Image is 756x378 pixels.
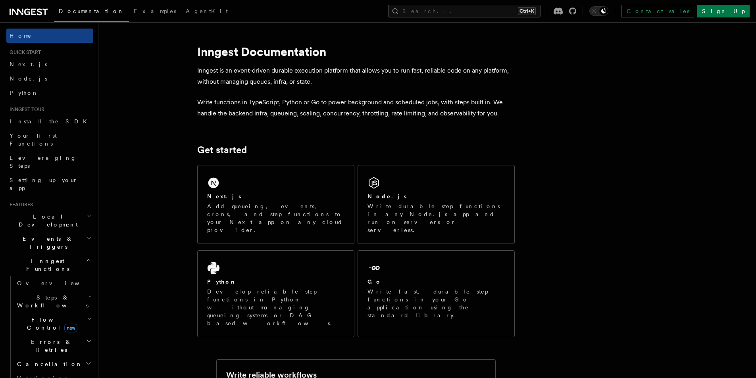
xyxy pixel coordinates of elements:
h2: Go [367,278,382,286]
span: Node.js [10,75,47,82]
a: Install the SDK [6,114,93,129]
button: Toggle dark mode [589,6,608,16]
span: Cancellation [14,360,83,368]
span: Examples [134,8,176,14]
span: Inngest Functions [6,257,86,273]
h1: Inngest Documentation [197,44,515,59]
p: Write fast, durable step functions in your Go application using the standard library. [367,288,505,319]
span: Install the SDK [10,118,92,125]
a: Sign Up [697,5,750,17]
h2: Node.js [367,192,407,200]
h2: Python [207,278,237,286]
span: Setting up your app [10,177,78,191]
a: Node.js [6,71,93,86]
button: Local Development [6,209,93,232]
a: GoWrite fast, durable step functions in your Go application using the standard library. [358,250,515,337]
a: Contact sales [621,5,694,17]
a: Overview [14,276,93,290]
button: Errors & Retries [14,335,93,357]
h2: Next.js [207,192,241,200]
p: Write functions in TypeScript, Python or Go to power background and scheduled jobs, with steps bu... [197,97,515,119]
a: Examples [129,2,181,21]
span: Home [10,32,32,40]
button: Search...Ctrl+K [388,5,541,17]
span: Inngest tour [6,106,44,113]
span: Python [10,90,38,96]
a: AgentKit [181,2,233,21]
p: Develop reliable step functions in Python without managing queueing systems or DAG based workflows. [207,288,344,327]
a: Leveraging Steps [6,151,93,173]
span: Documentation [59,8,124,14]
a: PythonDevelop reliable step functions in Python without managing queueing systems or DAG based wo... [197,250,354,337]
a: Next.js [6,57,93,71]
span: Next.js [10,61,47,67]
button: Inngest Functions [6,254,93,276]
a: Get started [197,144,247,155]
span: Leveraging Steps [10,155,77,169]
span: Overview [17,280,99,286]
span: Your first Functions [10,132,57,147]
a: Home [6,29,93,43]
button: Events & Triggers [6,232,93,254]
p: Write durable step functions in any Node.js app and run on servers or serverless. [367,202,505,234]
p: Add queueing, events, crons, and step functions to your Next app on any cloud provider. [207,202,344,234]
p: Inngest is an event-driven durable execution platform that allows you to run fast, reliable code ... [197,65,515,87]
button: Flow Controlnew [14,313,93,335]
span: Errors & Retries [14,338,86,354]
span: Local Development [6,213,87,228]
kbd: Ctrl+K [518,7,536,15]
a: Node.jsWrite durable step functions in any Node.js app and run on servers or serverless. [358,165,515,244]
button: Cancellation [14,357,93,371]
span: Features [6,201,33,208]
span: Events & Triggers [6,235,87,251]
a: Setting up your app [6,173,93,195]
button: Steps & Workflows [14,290,93,313]
a: Your first Functions [6,129,93,151]
span: Steps & Workflows [14,294,88,309]
span: Quick start [6,49,41,56]
span: AgentKit [186,8,228,14]
a: Next.jsAdd queueing, events, crons, and step functions to your Next app on any cloud provider. [197,165,354,244]
span: Flow Control [14,316,87,332]
span: new [64,324,77,332]
a: Documentation [54,2,129,22]
a: Python [6,86,93,100]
